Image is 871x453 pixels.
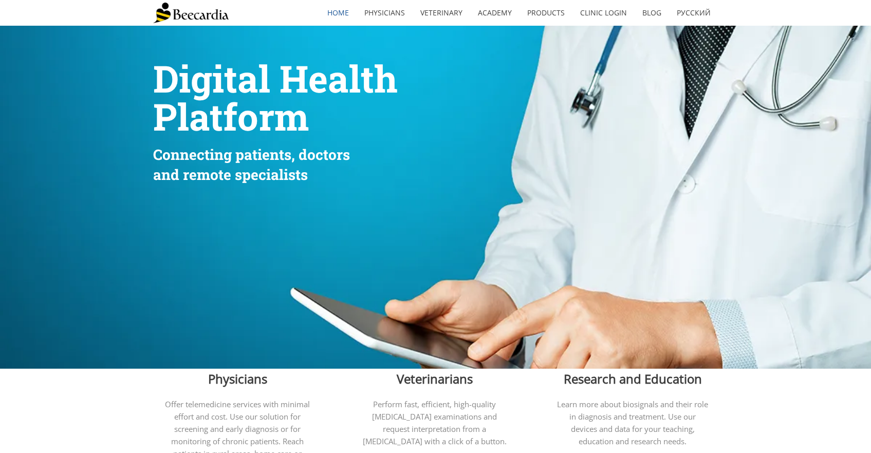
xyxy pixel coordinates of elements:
[669,1,718,25] a: Русский
[363,399,507,446] span: Perform fast, efficient, high-quality [MEDICAL_DATA] examinations and request interpretation from...
[153,145,350,164] span: Connecting patients, doctors
[153,92,309,141] span: Platform
[153,165,308,184] span: and remote specialists
[208,370,267,387] span: Physicians
[357,1,413,25] a: Physicians
[153,54,398,103] span: Digital Health
[572,1,635,25] a: Clinic Login
[153,3,229,23] img: Beecardia
[520,1,572,25] a: Products
[557,399,708,446] span: Learn more about biosignals and their role in diagnosis and treatment. Use our devices and data f...
[470,1,520,25] a: Academy
[564,370,702,387] span: Research and Education
[397,370,473,387] span: Veterinarians
[413,1,470,25] a: Veterinary
[635,1,669,25] a: Blog
[320,1,357,25] a: home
